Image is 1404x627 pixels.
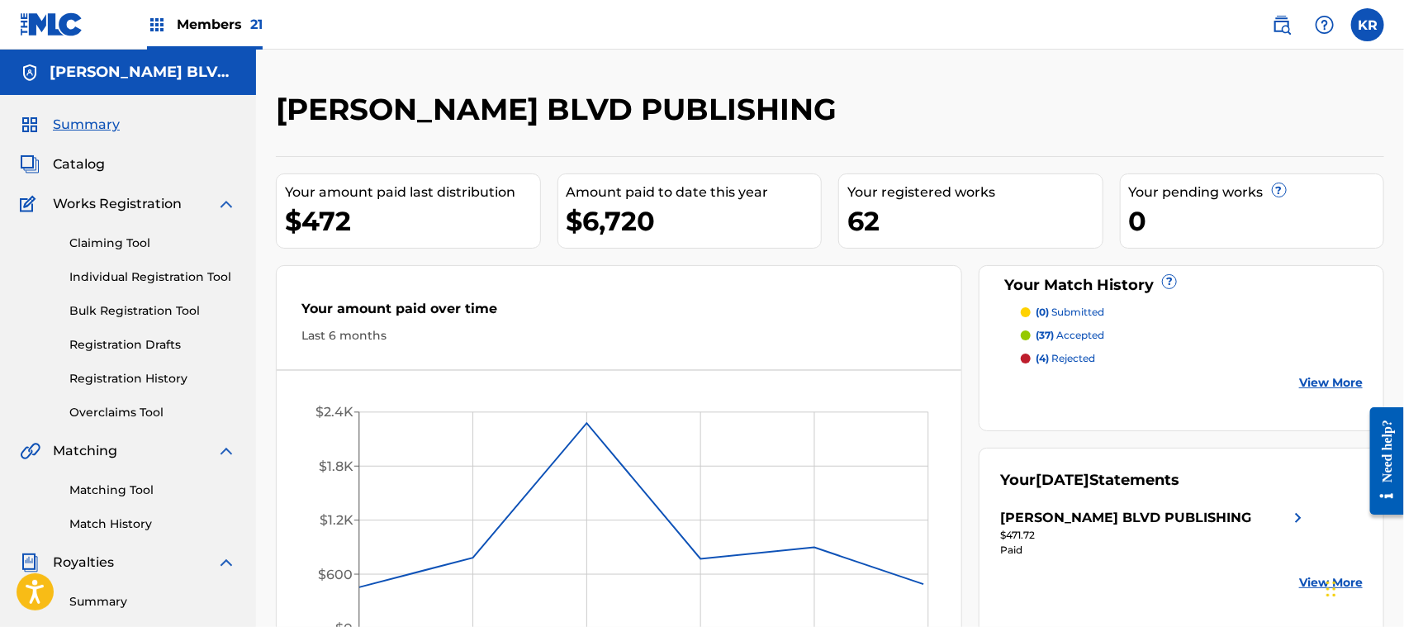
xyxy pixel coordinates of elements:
[69,235,236,252] a: Claiming Tool
[216,553,236,572] img: expand
[1021,305,1363,320] a: (0) submitted
[147,15,167,35] img: Top Rightsholders
[1021,351,1363,366] a: (4) rejected
[285,183,540,202] div: Your amount paid last distribution
[847,202,1103,240] div: 62
[53,154,105,174] span: Catalog
[1129,202,1384,240] div: 0
[1036,351,1095,366] p: rejected
[1129,183,1384,202] div: Your pending works
[20,154,105,174] a: CatalogCatalog
[20,115,120,135] a: SummarySummary
[847,183,1103,202] div: Your registered works
[69,302,236,320] a: Bulk Registration Tool
[1299,574,1363,591] a: View More
[1000,508,1308,558] a: [PERSON_NAME] BLVD PUBLISHINGright chevron icon$471.72Paid
[1265,8,1298,41] a: Public Search
[216,441,236,461] img: expand
[53,194,182,214] span: Works Registration
[20,553,40,572] img: Royalties
[250,17,263,32] span: 21
[1036,352,1049,364] span: (4)
[1351,8,1384,41] div: User Menu
[1000,469,1179,492] div: Your Statements
[1163,275,1176,288] span: ?
[20,12,83,36] img: MLC Logo
[1272,15,1292,35] img: search
[53,115,120,135] span: Summary
[1299,374,1363,392] a: View More
[1000,274,1363,297] div: Your Match History
[315,405,353,420] tspan: $2.4K
[69,482,236,499] a: Matching Tool
[1036,306,1049,318] span: (0)
[69,404,236,421] a: Overclaims Tool
[20,194,41,214] img: Works Registration
[1000,528,1308,543] div: $471.72
[285,202,540,240] div: $472
[20,63,40,83] img: Accounts
[69,515,236,533] a: Match History
[1315,15,1335,35] img: help
[567,202,822,240] div: $6,720
[69,593,236,610] a: Summary
[50,63,236,82] h5: FOSTER BLVD PUBLISHING
[301,299,937,327] div: Your amount paid over time
[320,513,353,529] tspan: $1.2K
[319,458,353,474] tspan: $1.8K
[318,567,353,582] tspan: $600
[276,91,845,128] h2: [PERSON_NAME] BLVD PUBLISHING
[1000,508,1251,528] div: [PERSON_NAME] BLVD PUBLISHING
[1358,395,1404,528] iframe: Resource Center
[1021,328,1363,343] a: (37) accepted
[1036,329,1054,341] span: (37)
[69,336,236,354] a: Registration Drafts
[53,441,117,461] span: Matching
[69,268,236,286] a: Individual Registration Tool
[216,194,236,214] img: expand
[20,154,40,174] img: Catalog
[1288,508,1308,528] img: right chevron icon
[1273,183,1286,197] span: ?
[1000,543,1308,558] div: Paid
[177,15,263,34] span: Members
[1036,328,1104,343] p: accepted
[1036,305,1104,320] p: submitted
[69,370,236,387] a: Registration History
[301,327,937,344] div: Last 6 months
[20,115,40,135] img: Summary
[1308,8,1341,41] div: Help
[1036,471,1089,489] span: [DATE]
[20,441,40,461] img: Matching
[53,553,114,572] span: Royalties
[1326,564,1336,614] div: Drag
[567,183,822,202] div: Amount paid to date this year
[1321,548,1404,627] iframe: Chat Widget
